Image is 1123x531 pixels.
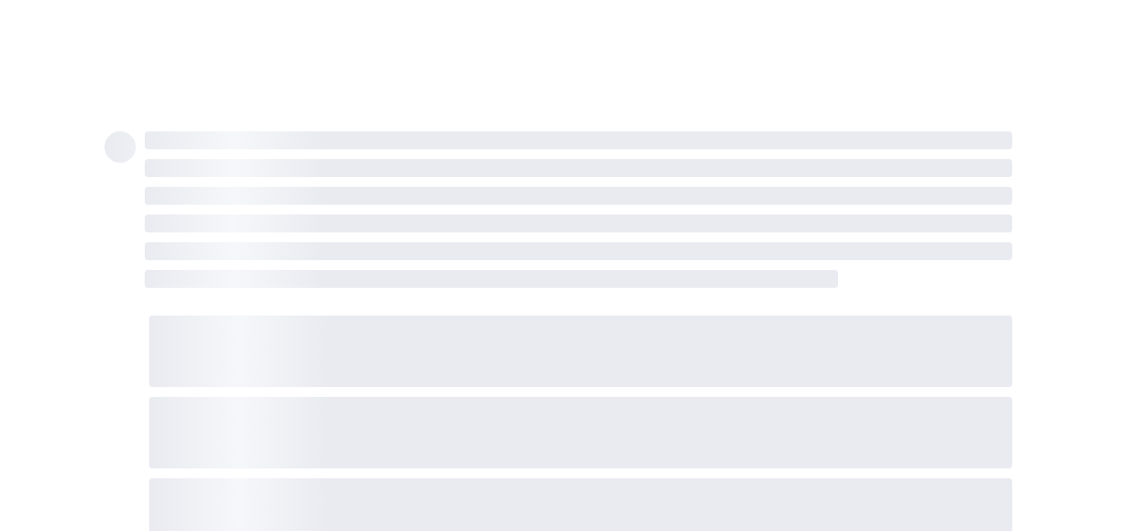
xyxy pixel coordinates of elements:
span: ‌ [145,215,1012,232]
span: ‌ [105,131,136,163]
span: ‌ [149,397,1012,468]
span: ‌ [145,159,1012,177]
span: ‌ [145,131,1012,149]
span: ‌ [145,242,1012,260]
span: ‌ [149,316,1012,387]
span: ‌ [145,270,839,288]
span: ‌ [145,187,1012,205]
